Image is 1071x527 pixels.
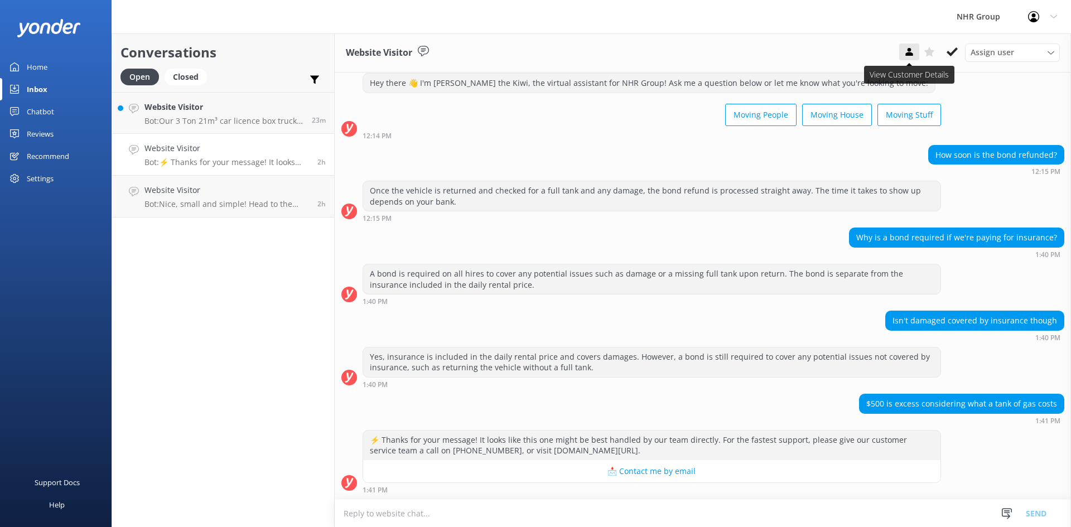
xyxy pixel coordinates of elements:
[965,43,1060,61] div: Assign User
[971,46,1014,59] span: Assign user
[1035,252,1060,258] strong: 1:40 PM
[144,199,309,209] p: Bot: Nice, small and simple! Head to the quiz to see what will suit you best, if you require furt...
[1031,168,1060,175] strong: 12:15 PM
[363,214,941,222] div: Sep 10 2025 12:15pm (UTC +12:00) Pacific/Auckland
[17,19,81,37] img: yonder-white-logo.png
[112,176,334,217] a: Website VisitorBot:Nice, small and simple! Head to the quiz to see what will suit you best, if yo...
[27,123,54,145] div: Reviews
[363,264,940,294] div: A bond is required on all hires to cover any potential issues such as damage or a missing full ta...
[27,78,47,100] div: Inbox
[363,380,941,388] div: Sep 10 2025 01:40pm (UTC +12:00) Pacific/Auckland
[363,487,388,494] strong: 1:41 PM
[850,228,1064,247] div: Why is a bond required if we're paying for insurance?
[1035,335,1060,341] strong: 1:40 PM
[363,74,935,93] div: Hey there 👋 I'm [PERSON_NAME] the Kiwi, the virtual assistant for NHR Group! Ask me a question be...
[112,134,334,176] a: Website VisitorBot:⚡ Thanks for your message! It looks like this one might be best handled by our...
[165,70,213,83] a: Closed
[802,104,872,126] button: Moving House
[885,333,1064,341] div: Sep 10 2025 01:40pm (UTC +12:00) Pacific/Auckland
[363,297,941,305] div: Sep 10 2025 01:40pm (UTC +12:00) Pacific/Auckland
[363,347,940,377] div: Yes, insurance is included in the daily rental price and covers damages. However, a bond is still...
[363,486,941,494] div: Sep 10 2025 01:41pm (UTC +12:00) Pacific/Auckland
[144,157,309,167] p: Bot: ⚡ Thanks for your message! It looks like this one might be best handled by our team directly...
[27,167,54,190] div: Settings
[120,69,159,85] div: Open
[929,146,1064,165] div: How soon is the bond refunded?
[112,92,334,134] a: Website VisitorBot:Our 3 Ton 21m³ car licence box truck with tail lift starts from $298/day inclu...
[346,46,412,60] h3: Website Visitor
[859,417,1064,424] div: Sep 10 2025 01:41pm (UTC +12:00) Pacific/Auckland
[1035,418,1060,424] strong: 1:41 PM
[165,69,207,85] div: Closed
[363,298,388,305] strong: 1:40 PM
[363,460,940,482] button: 📩 Contact me by email
[928,167,1064,175] div: Sep 10 2025 12:15pm (UTC +12:00) Pacific/Auckland
[144,142,309,154] h4: Website Visitor
[725,104,797,126] button: Moving People
[144,101,303,113] h4: Website Visitor
[144,116,303,126] p: Bot: Our 3 Ton 21m³ car licence box truck with tail lift starts from $298/day including GST. It's...
[312,115,326,125] span: Sep 10 2025 03:54pm (UTC +12:00) Pacific/Auckland
[317,199,326,209] span: Sep 10 2025 01:28pm (UTC +12:00) Pacific/Auckland
[49,494,65,516] div: Help
[363,181,940,211] div: Once the vehicle is returned and checked for a full tank and any damage, the bond refund is proce...
[363,381,388,388] strong: 1:40 PM
[363,132,941,139] div: Sep 10 2025 12:14pm (UTC +12:00) Pacific/Auckland
[877,104,941,126] button: Moving Stuff
[849,250,1064,258] div: Sep 10 2025 01:40pm (UTC +12:00) Pacific/Auckland
[317,157,326,167] span: Sep 10 2025 01:41pm (UTC +12:00) Pacific/Auckland
[363,133,392,139] strong: 12:14 PM
[27,100,54,123] div: Chatbot
[27,56,47,78] div: Home
[860,394,1064,413] div: $500 is excess considering what a tank of gas costs
[363,215,392,222] strong: 12:15 PM
[886,311,1064,330] div: Isn't damaged covered by insurance though
[27,145,69,167] div: Recommend
[120,70,165,83] a: Open
[120,42,326,63] h2: Conversations
[144,184,309,196] h4: Website Visitor
[35,471,80,494] div: Support Docs
[363,431,940,460] div: ⚡ Thanks for your message! It looks like this one might be best handled by our team directly. For...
